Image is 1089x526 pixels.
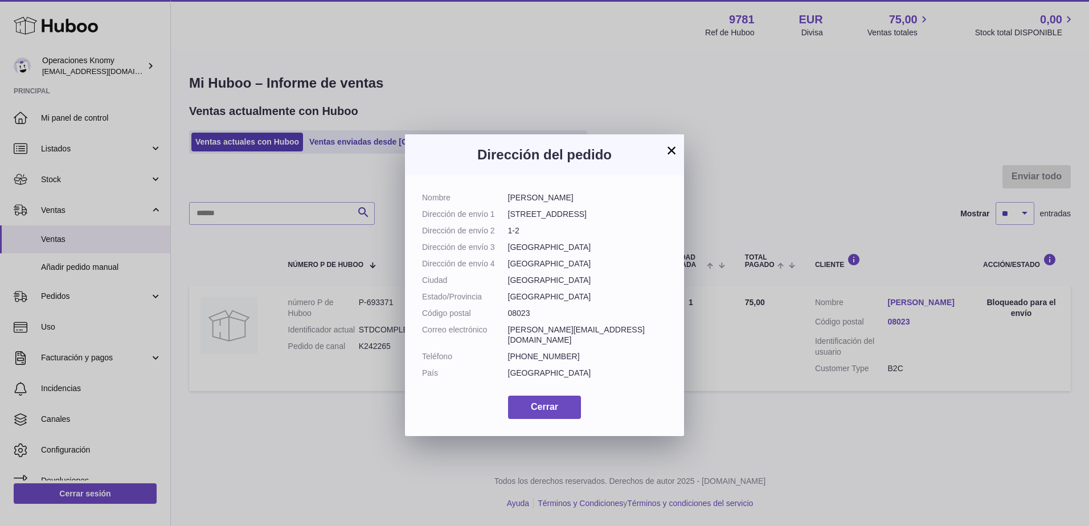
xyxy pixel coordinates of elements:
[422,258,508,269] dt: Dirección de envío 4
[508,192,668,203] dd: [PERSON_NAME]
[665,143,678,157] button: ×
[422,146,667,164] h3: Dirección del pedido
[422,368,508,379] dt: País
[508,275,668,286] dd: [GEOGRAPHIC_DATA]
[422,242,508,253] dt: Dirección de envío 3
[422,192,508,203] dt: Nombre
[508,242,668,253] dd: [GEOGRAPHIC_DATA]
[422,291,508,302] dt: Estado/Provincia
[508,209,668,220] dd: [STREET_ADDRESS]
[508,351,668,362] dd: [PHONE_NUMBER]
[422,351,508,362] dt: Teléfono
[508,291,668,302] dd: [GEOGRAPHIC_DATA]
[508,396,581,419] button: Cerrar
[531,402,558,412] span: Cerrar
[422,308,508,319] dt: Código postal
[508,368,668,379] dd: [GEOGRAPHIC_DATA]
[422,275,508,286] dt: Ciudad
[508,308,668,319] dd: 08023
[508,324,668,346] dd: [PERSON_NAME][EMAIL_ADDRESS][DOMAIN_NAME]
[422,324,508,346] dt: Correo electrónico
[508,225,668,236] dd: 1-2
[508,258,668,269] dd: [GEOGRAPHIC_DATA]
[422,209,508,220] dt: Dirección de envío 1
[422,225,508,236] dt: Dirección de envío 2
